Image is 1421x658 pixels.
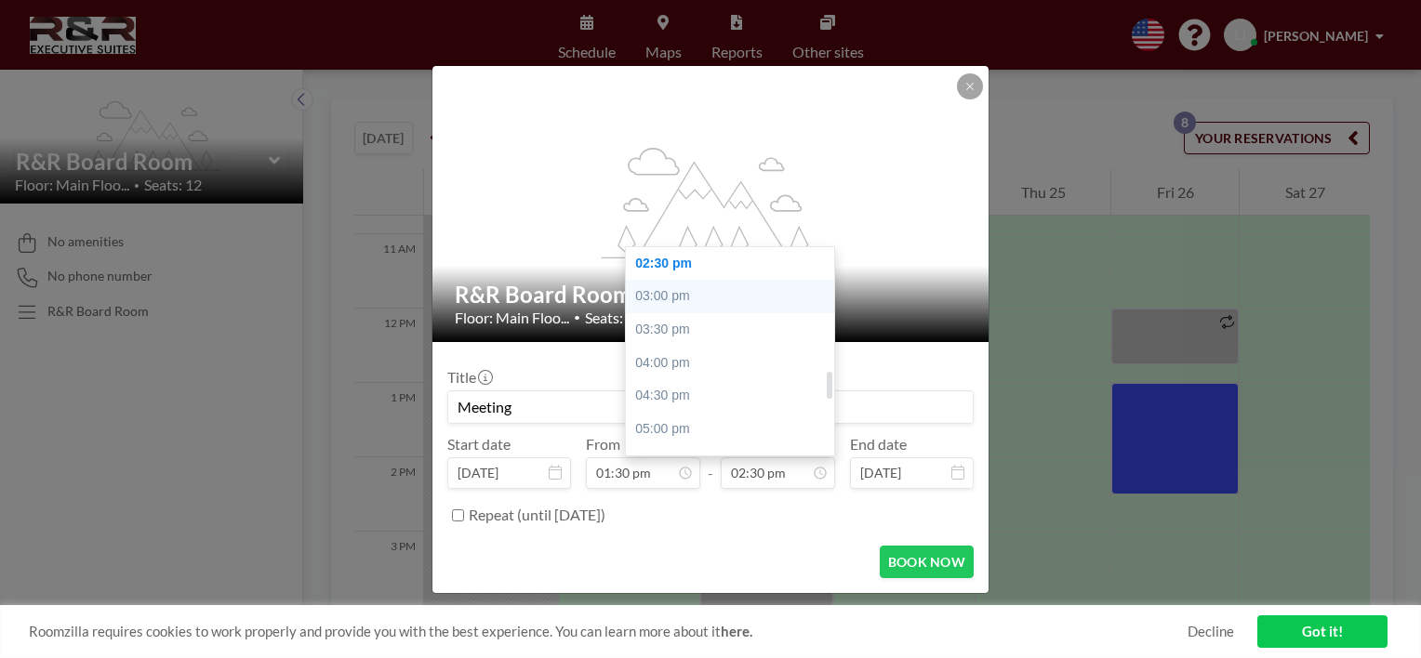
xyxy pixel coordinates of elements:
span: Seats: 12 [585,309,643,327]
span: - [708,441,713,482]
label: Title [447,368,491,387]
a: here. [721,623,752,639]
div: 04:30 pm [626,379,843,413]
label: End date [850,435,907,454]
span: • [574,310,580,324]
div: 04:00 pm [626,347,843,380]
div: 03:00 pm [626,280,843,313]
div: 05:30 pm [626,445,843,479]
div: 03:30 pm [626,313,843,347]
span: Floor: Main Floo... [455,309,569,327]
h2: R&R Board Room [455,281,968,309]
span: Roomzilla requires cookies to work properly and provide you with the best experience. You can lea... [29,623,1188,640]
a: Decline [1188,623,1234,640]
label: From [586,435,620,454]
div: 05:00 pm [626,413,843,446]
a: Got it! [1257,615,1388,648]
label: Repeat (until [DATE]) [469,506,605,524]
button: BOOK NOW [880,546,974,578]
input: Lilias's reservation [448,391,973,423]
label: Start date [447,435,511,454]
div: 02:30 pm [626,247,843,281]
